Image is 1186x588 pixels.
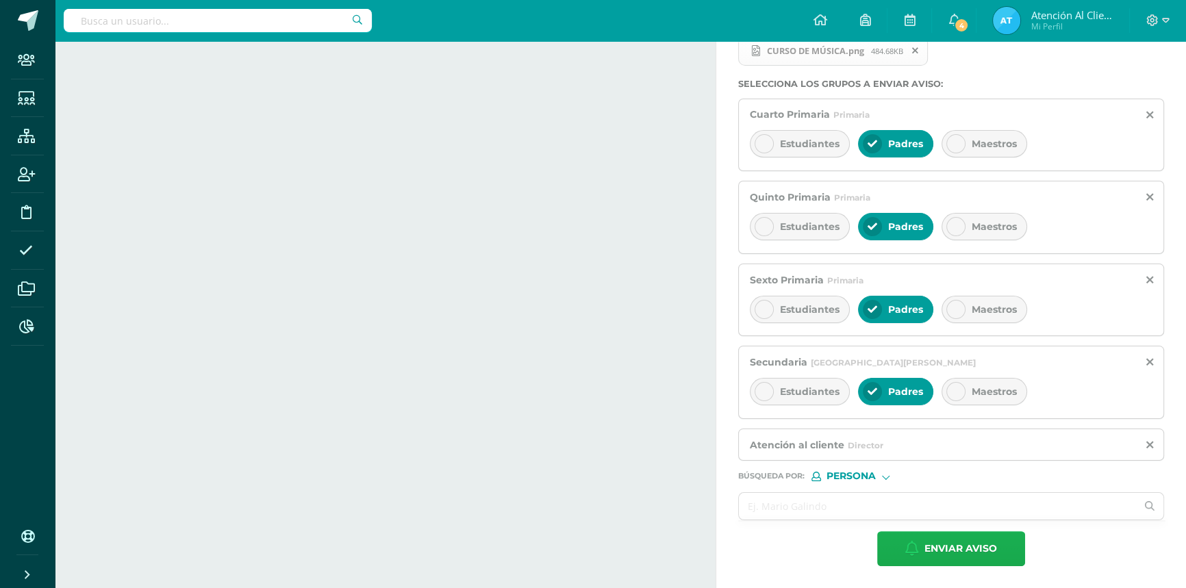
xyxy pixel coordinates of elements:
span: Director [848,440,883,450]
span: Padres [888,138,923,150]
span: Primaria [833,110,870,120]
span: Maestros [972,220,1017,233]
span: Sexto Primaria [750,274,824,286]
span: Padres [888,385,923,398]
span: Secundaria [750,356,807,368]
span: Estudiantes [780,385,840,398]
span: Mi Perfil [1031,21,1113,32]
span: Estudiantes [780,138,840,150]
div: [object Object] [811,472,914,481]
span: Atención al cliente [750,439,844,451]
img: ada85960de06b6a82e22853ecf293967.png [993,7,1020,34]
span: CURSO DE MÚSICA.png [738,36,928,66]
span: Primaria [827,275,863,285]
span: Búsqueda por : [738,472,805,480]
span: 484.68KB [871,46,903,56]
span: Maestros [972,303,1017,316]
span: Estudiantes [780,303,840,316]
span: Quinto Primaria [750,191,831,203]
span: Maestros [972,385,1017,398]
span: Remover archivo [904,43,927,58]
span: Estudiantes [780,220,840,233]
span: Padres [888,303,923,316]
span: [GEOGRAPHIC_DATA][PERSON_NAME] [811,357,976,368]
span: Cuarto Primaria [750,108,830,120]
label: Selecciona los grupos a enviar aviso : [738,79,1164,89]
input: Busca un usuario... [64,9,372,32]
span: CURSO DE MÚSICA.png [760,45,871,56]
span: Persona [827,472,876,480]
span: 4 [954,18,969,33]
span: Padres [888,220,923,233]
input: Ej. Mario Galindo [739,493,1136,520]
span: Enviar aviso [924,532,997,565]
span: Atención al cliente [1031,8,1113,22]
span: Maestros [972,138,1017,150]
button: Enviar aviso [877,531,1025,566]
span: Primaria [834,192,870,203]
